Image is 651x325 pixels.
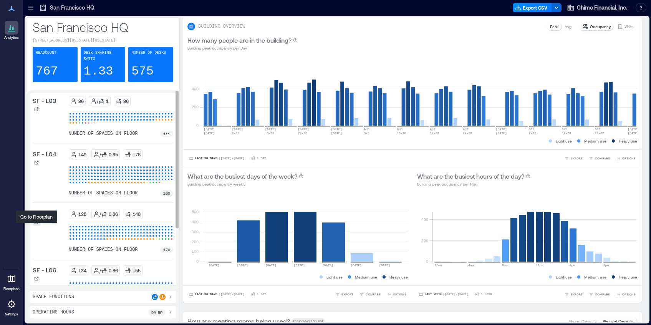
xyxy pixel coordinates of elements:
[187,154,246,162] button: Last 90 Days |[DATE]-[DATE]
[587,290,611,298] button: COMPARE
[463,131,472,135] text: 24-30
[562,128,568,131] text: SEP
[556,138,572,144] p: Light use
[237,264,248,267] text: [DATE]
[619,274,637,280] p: Heavy use
[379,264,390,267] text: [DATE]
[196,123,199,128] tspan: 0
[366,292,381,297] span: COMPARE
[298,131,307,135] text: 20-26
[624,23,633,30] p: Visits
[192,86,199,91] tspan: 400
[204,128,215,131] text: [DATE]
[587,154,611,162] button: COMPARE
[131,50,166,56] p: Number of Desks
[603,264,609,267] text: 8pm
[417,172,524,181] p: What are the busiest hours of the day?
[322,264,333,267] text: [DATE]
[187,290,246,298] button: Last 90 Days |[DATE]-[DATE]
[294,264,305,267] text: [DATE]
[33,265,56,275] p: SF - L06
[563,290,584,298] button: EXPORT
[595,156,610,161] span: COMPARE
[257,156,266,161] p: 1 Day
[1,270,22,293] a: Floorplans
[595,292,610,297] span: COMPARE
[513,3,552,12] button: Export CSV
[109,211,118,217] p: 0.86
[3,287,20,291] p: Floorplans
[192,249,199,254] tspan: 100
[502,264,508,267] text: 8am
[69,247,138,253] p: number of spaces on floor
[562,131,571,135] text: 14-20
[265,264,277,267] text: [DATE]
[331,131,342,135] text: [DATE]
[163,131,170,137] p: 111
[622,156,636,161] span: OPTIONS
[33,96,56,105] p: SF - L03
[358,290,382,298] button: COMPARE
[187,36,292,45] p: How many people are in the building?
[529,131,536,135] text: 7-13
[595,131,604,135] text: 21-27
[192,239,199,244] tspan: 200
[569,318,596,324] p: Group Capacity
[334,290,355,298] button: EXPORT
[198,23,245,30] p: BUILDING OVERVIEW
[584,274,606,280] p: Medium use
[622,292,636,297] span: OPTIONS
[355,274,377,280] p: Medium use
[192,209,199,214] tspan: 500
[603,318,633,324] p: Show all Capacity
[496,128,507,131] text: [DATE]
[133,267,141,274] p: 155
[364,131,370,135] text: 3-9
[33,19,173,35] p: San Francisco HQ
[109,267,118,274] p: 0.86
[556,274,572,280] p: Light use
[99,211,101,217] p: /
[2,18,21,42] a: Analytics
[133,211,141,217] p: 148
[426,259,428,264] tspan: 0
[550,23,558,30] p: Peak
[78,211,86,217] p: 128
[78,151,86,158] p: 149
[341,292,353,297] span: EXPORT
[421,238,428,243] tspan: 200
[163,247,170,253] p: 170
[78,98,84,104] p: 96
[151,309,162,315] p: 9a - 5p
[595,128,601,131] text: SEP
[393,292,406,297] span: OPTIONS
[571,292,583,297] span: EXPORT
[615,290,637,298] button: OPTIONS
[78,267,86,274] p: 134
[33,209,56,218] p: SF - L05
[619,138,637,144] p: Heavy use
[187,45,298,51] p: Building peak occupancy per Day
[421,217,428,222] tspan: 400
[192,229,199,234] tspan: 300
[69,190,138,196] p: number of spaces on floor
[570,264,575,267] text: 4pm
[4,35,19,40] p: Analytics
[417,290,470,298] button: Last Week |[DATE]-[DATE]
[326,274,343,280] p: Light use
[36,50,56,56] p: Headcount
[99,267,101,274] p: /
[385,290,408,298] button: OPTIONS
[563,154,584,162] button: EXPORT
[187,172,297,181] p: What are the busiest days of the week?
[33,38,173,44] p: [STREET_ADDRESS][US_STATE][US_STATE]
[2,295,21,319] a: Settings
[209,264,220,267] text: [DATE]
[131,64,154,79] p: 575
[389,274,408,280] p: Heavy use
[84,50,123,62] p: Desk-sharing ratio
[133,151,141,158] p: 176
[33,149,56,159] p: SF - L04
[590,23,611,30] p: Occupancy
[577,4,627,12] span: Chime Financial, Inc.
